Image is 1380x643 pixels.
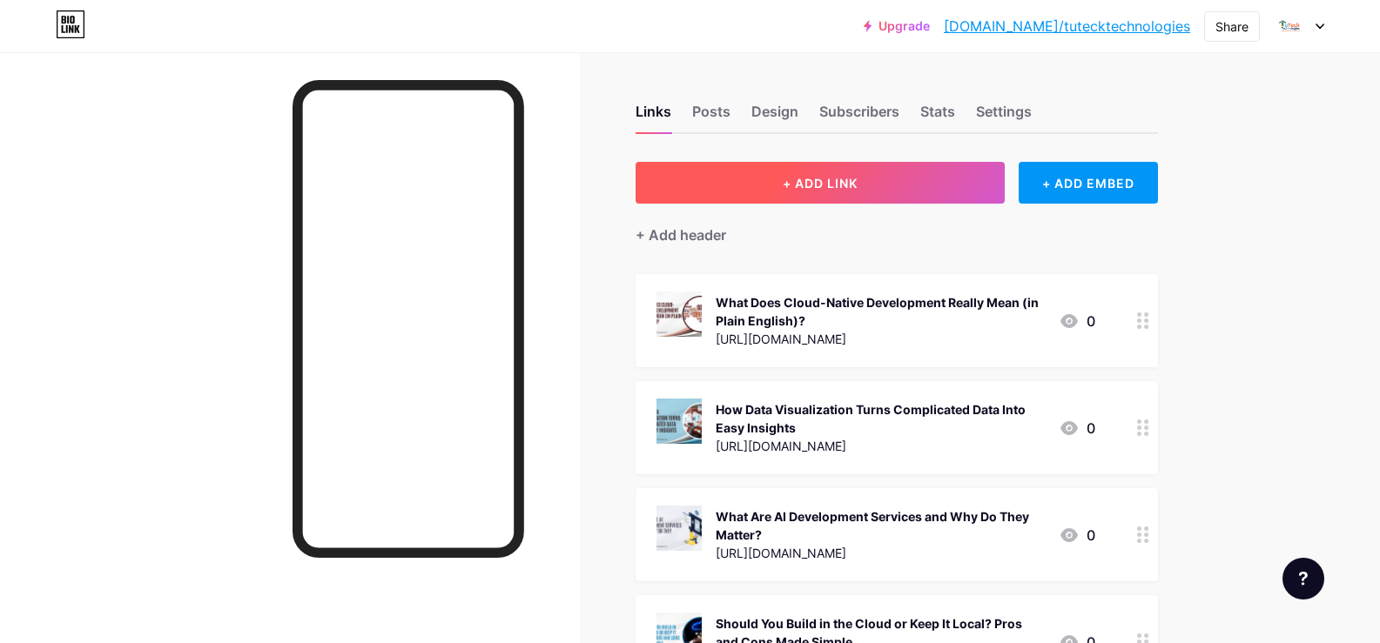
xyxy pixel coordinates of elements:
[636,224,726,245] div: + Add header
[636,162,1006,204] button: + ADD LINK
[656,291,702,337] img: What Does Cloud-Native Development Really Mean (in Plain English)?
[656,399,702,444] img: How Data Visualization Turns Complicated Data Into Easy Insights
[751,101,798,132] div: Design
[1059,418,1095,439] div: 0
[692,101,730,132] div: Posts
[920,101,955,132] div: Stats
[1273,10,1306,43] img: tutecktechnologies
[944,16,1190,37] a: [DOMAIN_NAME]/tutecktechnologies
[783,176,858,191] span: + ADD LINK
[716,507,1045,544] div: What Are AI Development Services and Why Do They Matter?
[716,437,1045,455] div: [URL][DOMAIN_NAME]
[1019,162,1157,204] div: + ADD EMBED
[1215,17,1249,36] div: Share
[656,506,702,551] img: What Are AI Development Services and Why Do They Matter?
[716,400,1045,437] div: How Data Visualization Turns Complicated Data Into Easy Insights
[1059,525,1095,546] div: 0
[636,101,671,132] div: Links
[1059,311,1095,332] div: 0
[819,101,899,132] div: Subscribers
[716,330,1045,348] div: [URL][DOMAIN_NAME]
[716,293,1045,330] div: What Does Cloud-Native Development Really Mean (in Plain English)?
[976,101,1032,132] div: Settings
[716,544,1045,562] div: [URL][DOMAIN_NAME]
[864,19,930,33] a: Upgrade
